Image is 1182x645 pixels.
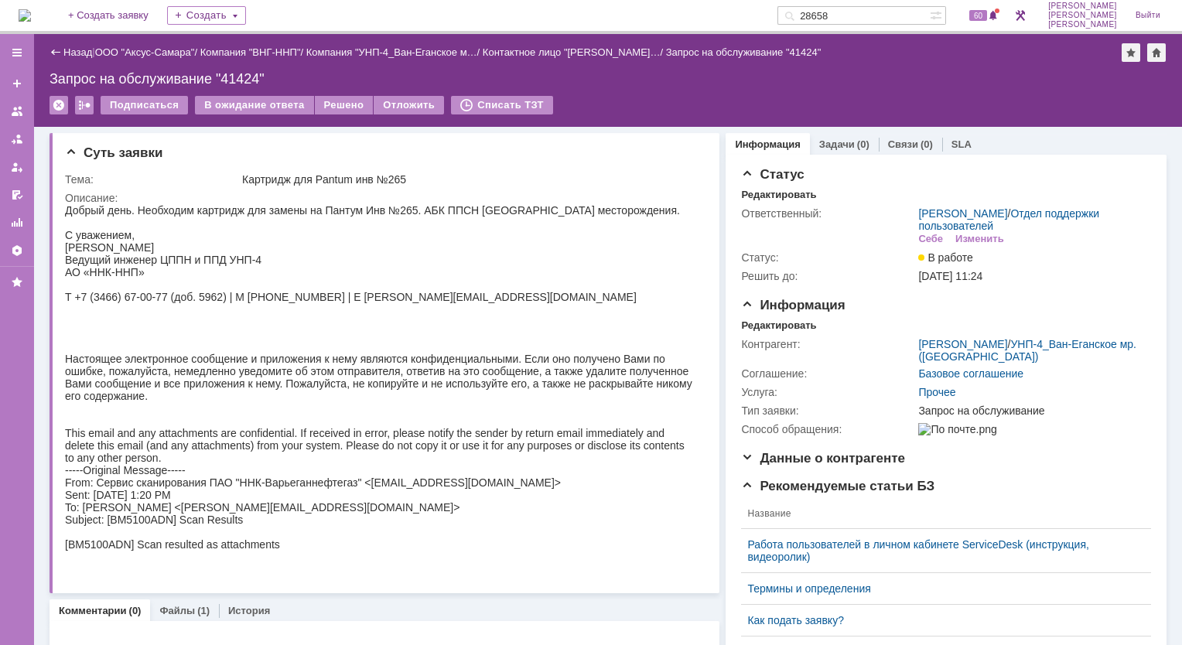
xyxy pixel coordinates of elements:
span: Рекомендуемые статьи БЗ [741,479,934,493]
a: Мои заявки [5,155,29,179]
a: SLA [951,138,972,150]
div: (1) [197,605,210,616]
a: Прочее [918,386,955,398]
a: УНП-4_Ван-Еганское мр. ([GEOGRAPHIC_DATA]) [918,338,1136,363]
div: Работа с массовостью [75,96,94,114]
div: / [483,46,666,58]
div: Описание: [65,192,701,204]
div: Соглашение: [741,367,915,380]
div: Сделать домашней страницей [1147,43,1166,62]
div: Услуга: [741,386,915,398]
div: Создать [167,6,246,25]
a: Назад [63,46,92,58]
a: Как подать заявку? [747,614,1132,626]
span: Информация [741,298,845,312]
div: Редактировать [741,319,816,332]
a: Компания "УНП-4_Ван-Еганское м… [306,46,477,58]
a: Заявки в моей ответственности [5,127,29,152]
span: 60 [969,10,987,21]
a: Файлы [159,605,195,616]
a: Перейти на домашнюю страницу [19,9,31,22]
a: Отчеты [5,210,29,235]
img: По почте.png [918,423,996,435]
span: [PERSON_NAME] [1048,11,1117,20]
a: Компания "ВНГ-ННП" [200,46,301,58]
div: Контрагент: [741,338,915,350]
div: Статус: [741,251,915,264]
a: Создать заявку [5,71,29,96]
a: Информация [735,138,800,150]
span: Данные о контрагенте [741,451,905,466]
span: [PERSON_NAME] [1048,2,1117,11]
div: Изменить [955,233,1004,245]
div: (0) [921,138,933,150]
a: Работа пользователей в личном кабинете ServiceDesk (инструкция, видеоролик) [747,538,1132,563]
div: (0) [129,605,142,616]
a: Контактное лицо "[PERSON_NAME]… [483,46,661,58]
div: Тип заявки: [741,404,915,417]
a: Перейти в интерфейс администратора [1011,6,1030,25]
div: / [306,46,483,58]
div: Картридж для Pantum инв №265 [242,173,698,186]
div: Запрос на обслуживание "41424" [666,46,822,58]
div: Редактировать [741,189,816,201]
span: Статус [741,167,804,182]
a: Отдел поддержки пользователей [918,207,1099,232]
a: Задачи [819,138,855,150]
div: (0) [857,138,869,150]
img: logo [19,9,31,22]
div: / [918,207,1143,232]
span: Суть заявки [65,145,162,160]
div: Запрос на обслуживание "41424" [50,71,1167,87]
div: Запрос на обслуживание [918,404,1143,417]
div: Добавить в избранное [1122,43,1140,62]
div: Ответственный: [741,207,915,220]
a: Настройки [5,238,29,263]
div: Тема: [65,173,239,186]
a: ООО "Аксус-Самара" [95,46,195,58]
div: / [918,338,1143,363]
div: Решить до: [741,270,915,282]
a: Заявки на командах [5,99,29,124]
span: [PERSON_NAME] [1048,20,1117,29]
a: Мои согласования [5,183,29,207]
a: Термины и определения [747,582,1132,595]
a: [PERSON_NAME] [918,338,1007,350]
span: [DATE] 11:24 [918,270,982,282]
div: / [95,46,200,58]
a: История [228,605,270,616]
div: Способ обращения: [741,423,915,435]
a: Комментарии [59,605,127,616]
div: Себе [918,233,943,245]
a: Связи [888,138,918,150]
span: Расширенный поиск [930,7,945,22]
a: Базовое соглашение [918,367,1023,380]
div: | [92,46,94,57]
a: [PERSON_NAME] [918,207,1007,220]
th: Название [741,499,1139,529]
span: В работе [918,251,972,264]
div: / [200,46,306,58]
div: Удалить [50,96,68,114]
